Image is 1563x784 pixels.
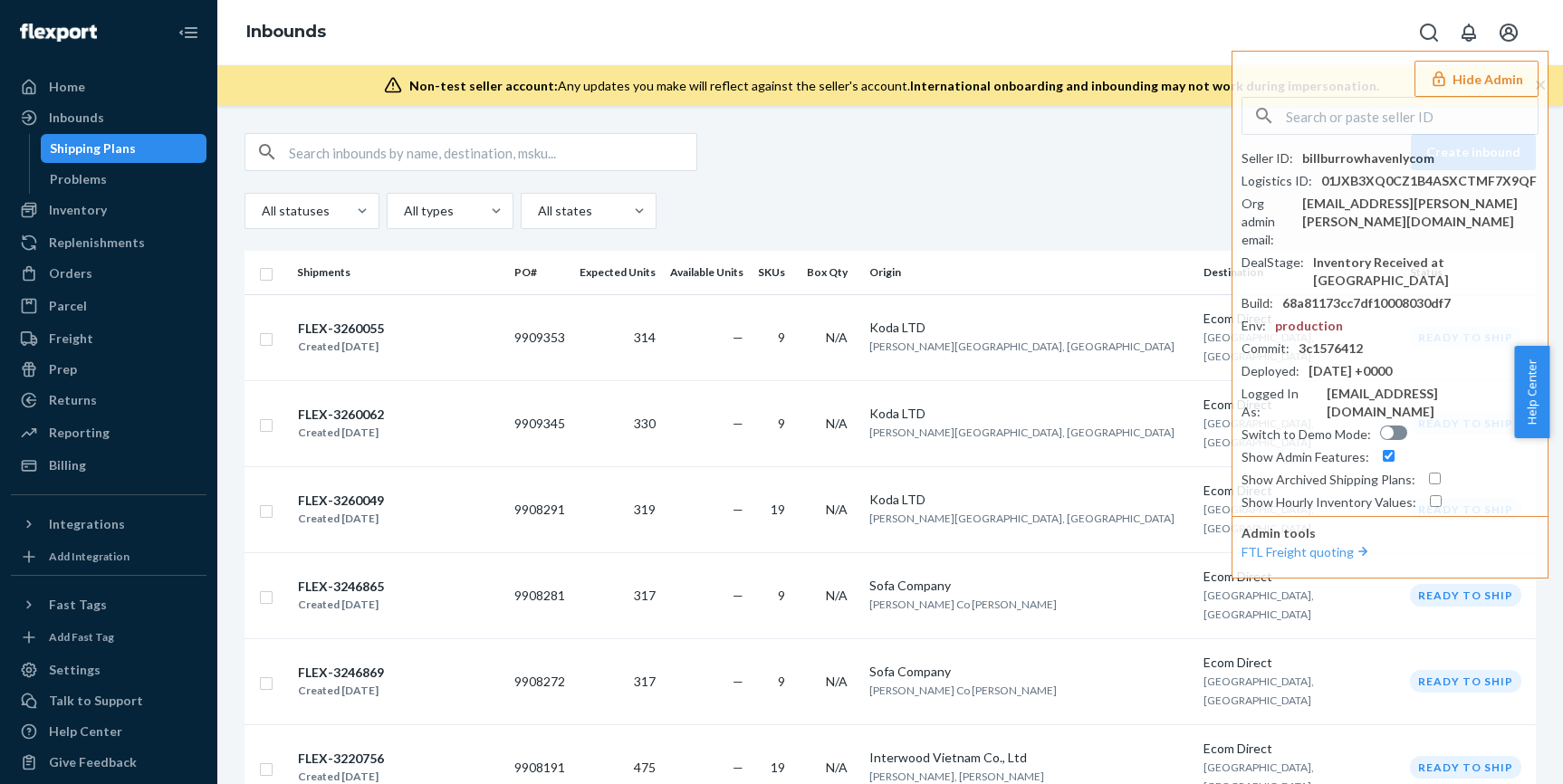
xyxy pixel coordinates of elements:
div: Talk to Support [49,692,143,710]
div: Prep [49,360,77,378]
button: Fast Tags [11,590,206,619]
button: Help Center [1514,346,1549,438]
div: Integrations [49,515,125,533]
div: Help Center [49,722,122,741]
div: Fast Tags [49,596,107,614]
div: production [1275,317,1343,335]
span: 9 [778,416,785,431]
div: Org admin email : [1242,195,1293,249]
a: Add Fast Tag [11,626,206,648]
div: Orders [49,264,92,282]
div: Parcel [49,297,87,315]
span: 9 [778,674,785,689]
span: [PERSON_NAME], [PERSON_NAME] [869,770,1044,783]
a: Prep [11,355,206,384]
div: Switch to Demo Mode : [1242,425,1371,444]
div: Created [DATE] [298,596,384,614]
a: Inbounds [246,22,326,42]
div: FLEX-3220756 [298,750,384,768]
a: Problems [41,165,207,194]
span: 19 [771,502,785,517]
div: Add Fast Tag [49,629,114,645]
div: 3c1576412 [1299,339,1363,358]
div: Commit : [1242,339,1290,358]
input: Search or paste seller ID [1286,98,1538,134]
div: Inventory Received at [GEOGRAPHIC_DATA] [1313,253,1539,290]
span: — [733,674,743,689]
td: 9909353 [507,294,572,380]
div: Ready to ship [1410,756,1521,779]
span: — [733,760,743,775]
span: — [733,588,743,603]
div: [DATE] +0000 [1309,362,1392,380]
div: Ecom Direct [1203,310,1395,328]
div: billburrowhavenlycom [1302,149,1434,167]
th: Box Qty [800,251,862,294]
span: N/A [826,760,848,775]
div: Logistics ID : [1242,172,1312,190]
span: Non-test seller account: [409,78,558,93]
div: Problems [50,170,107,188]
div: Env : [1242,317,1266,335]
span: [PERSON_NAME] Co [PERSON_NAME] [869,684,1057,697]
button: Open notifications [1451,14,1487,51]
div: Home [49,78,85,96]
span: 9 [778,588,785,603]
a: Home [11,72,206,101]
span: N/A [826,416,848,431]
div: Ecom Direct [1203,568,1395,586]
div: Logged In As : [1242,385,1318,421]
a: Talk to Support [11,686,206,715]
td: 9908291 [507,466,572,552]
div: Ecom Direct [1203,654,1395,672]
span: — [733,330,743,345]
button: Open account menu [1491,14,1527,51]
div: Created [DATE] [298,510,384,528]
div: FLEX-3246869 [298,664,384,682]
div: Inbounds [49,109,104,127]
div: FLEX-3246865 [298,578,384,596]
span: [GEOGRAPHIC_DATA], [GEOGRAPHIC_DATA] [1203,674,1314,707]
th: Expected Units [572,251,663,294]
a: Returns [11,386,206,415]
div: Ecom Direct [1203,396,1395,414]
span: N/A [826,330,848,345]
a: Billing [11,451,206,480]
div: Ready to ship [1410,584,1521,607]
th: Shipments [290,251,507,294]
span: International onboarding and inbounding may not work during impersonation. [910,78,1379,93]
span: [GEOGRAPHIC_DATA], [GEOGRAPHIC_DATA] [1203,502,1314,535]
input: Search inbounds by name, destination, msku... [289,134,696,170]
button: Open Search Box [1411,14,1447,51]
th: SKUs [751,251,800,294]
button: Close Navigation [170,14,206,51]
button: Hide Admin [1414,61,1539,97]
div: Created [DATE] [298,424,384,442]
div: Interwood Vietnam Co., Ltd [869,749,1189,767]
div: 01JXB3XQ0CZ1B4ASXCTMF7X9QF [1321,172,1537,190]
div: Show Hourly Inventory Values : [1242,493,1416,512]
span: 475 [634,760,656,775]
div: FLEX-3260049 [298,492,384,510]
td: 9908281 [507,552,572,638]
span: 19 [771,760,785,775]
input: All statuses [260,202,262,220]
button: Integrations [11,510,206,539]
div: Give Feedback [49,753,137,771]
div: Created [DATE] [298,338,384,356]
a: Inventory [11,196,206,225]
div: Shipping Plans [50,139,136,158]
span: [PERSON_NAME][GEOGRAPHIC_DATA], [GEOGRAPHIC_DATA] [869,512,1175,525]
span: 319 [634,502,656,517]
a: Settings [11,655,206,684]
span: N/A [826,502,848,517]
div: [EMAIL_ADDRESS][DOMAIN_NAME] [1327,385,1539,421]
span: [PERSON_NAME][GEOGRAPHIC_DATA], [GEOGRAPHIC_DATA] [869,425,1175,439]
th: Destination [1196,251,1403,294]
a: Add Integration [11,546,206,568]
ol: breadcrumbs [232,6,340,59]
div: Any updates you make will reflect against the seller's account. [409,77,1379,95]
div: Freight [49,330,93,348]
a: Replenishments [11,228,206,257]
